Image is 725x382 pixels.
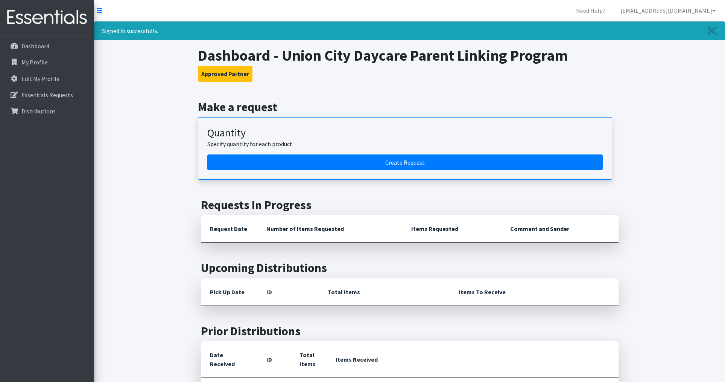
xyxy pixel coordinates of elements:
a: Close [701,22,725,40]
a: My Profile [3,55,91,70]
button: Approved Partner [198,66,252,82]
p: My Profile [21,58,48,66]
a: Need Help? [570,3,611,18]
th: Total Items [319,278,450,306]
th: Pick Up Date [201,278,257,306]
a: Distributions [3,104,91,119]
div: Signed in successfully. [94,21,725,40]
a: Create a request by quantity [207,154,603,170]
img: HumanEssentials [3,5,91,30]
th: Date Received [201,341,257,378]
p: Specify quantity for each product. [207,139,603,148]
th: Total Items [290,341,327,378]
a: Essentials Requests [3,87,91,102]
a: [EMAIL_ADDRESS][DOMAIN_NAME] [614,3,722,18]
p: Distributions [21,107,56,115]
th: ID [257,341,290,378]
th: Items To Receive [450,278,619,306]
p: Essentials Requests [21,91,73,99]
h1: Dashboard - Union City Daycare Parent Linking Program [198,46,621,64]
h2: Upcoming Distributions [201,261,619,275]
th: Items Received [327,341,618,378]
th: Request Date [201,215,257,243]
h2: Make a request [198,100,621,114]
h3: Quantity [207,127,603,139]
p: Edit My Profile [21,75,59,83]
a: Dashboard [3,38,91,53]
h2: Prior Distributions [201,324,619,338]
th: Items Requested [402,215,501,243]
h2: Requests In Progress [201,198,619,212]
th: Number of Items Requested [257,215,403,243]
a: Edit My Profile [3,71,91,86]
p: Dashboard [21,42,49,50]
th: Comment and Sender [501,215,618,243]
th: ID [257,278,319,306]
